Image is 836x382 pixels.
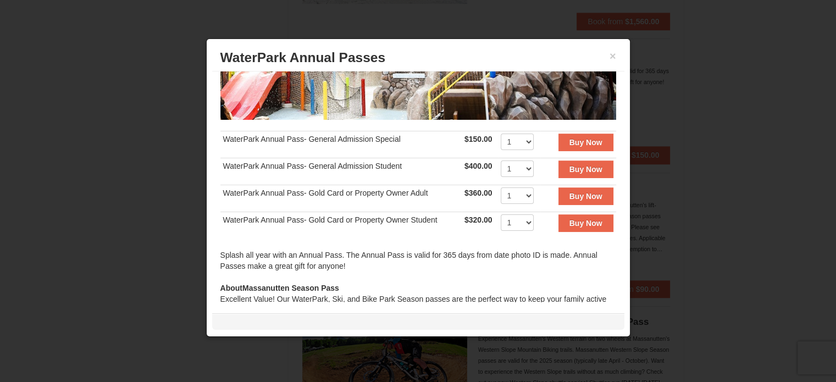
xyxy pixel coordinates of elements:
strong: Buy Now [569,219,602,228]
div: Splash all year with an Annual Pass. The Annual Pass is valid for 365 days from date photo ID is ... [220,250,616,283]
strong: $150.00 [464,135,492,143]
h3: WaterPark Annual Passes [220,49,616,66]
strong: Buy Now [569,165,602,174]
strong: $320.00 [464,215,492,224]
strong: Buy Now [569,138,602,147]
strong: Massanutten Season Pass [220,284,339,292]
td: WaterPark Annual Pass- Gold Card or Property Owner Student [220,212,462,239]
button: Buy Now [558,134,613,151]
button: Buy Now [558,187,613,205]
strong: Buy Now [569,192,602,201]
td: WaterPark Annual Pass- General Admission Special [220,131,462,158]
strong: $360.00 [464,189,492,197]
td: WaterPark Annual Pass- General Admission Student [220,158,462,185]
td: WaterPark Annual Pass- Gold Card or Property Owner Adult [220,185,462,212]
button: Buy Now [558,214,613,232]
button: Buy Now [558,160,613,178]
div: Excellent Value! Our WaterPark, Ski, and Bike Park Season passes are the perfect way to keep your... [220,283,616,315]
span: About [220,284,242,292]
strong: $400.00 [464,162,492,170]
button: × [610,51,616,62]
